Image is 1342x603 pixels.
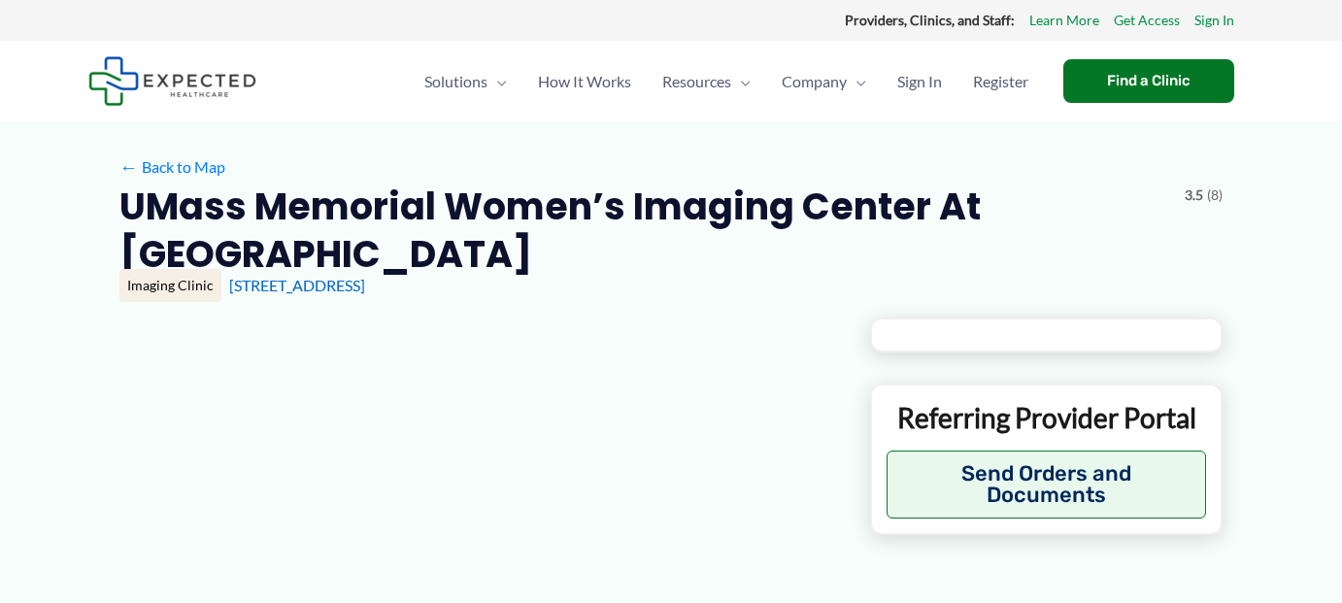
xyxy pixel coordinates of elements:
[766,48,882,116] a: CompanyMenu Toggle
[1063,59,1234,103] a: Find a Clinic
[887,400,1206,435] p: Referring Provider Portal
[119,157,138,176] span: ←
[1114,8,1180,33] a: Get Access
[957,48,1044,116] a: Register
[119,183,1169,279] h2: UMass Memorial Women’s Imaging Center at [GEOGRAPHIC_DATA]
[731,48,751,116] span: Menu Toggle
[662,48,731,116] span: Resources
[847,48,866,116] span: Menu Toggle
[782,48,847,116] span: Company
[647,48,766,116] a: ResourcesMenu Toggle
[88,56,256,106] img: Expected Healthcare Logo - side, dark font, small
[973,48,1028,116] span: Register
[119,152,225,182] a: ←Back to Map
[119,269,221,302] div: Imaging Clinic
[1207,183,1223,208] span: (8)
[1194,8,1234,33] a: Sign In
[409,48,522,116] a: SolutionsMenu Toggle
[897,48,942,116] span: Sign In
[538,48,631,116] span: How It Works
[1029,8,1099,33] a: Learn More
[1185,183,1203,208] span: 3.5
[882,48,957,116] a: Sign In
[887,451,1206,519] button: Send Orders and Documents
[229,276,365,294] a: [STREET_ADDRESS]
[424,48,487,116] span: Solutions
[522,48,647,116] a: How It Works
[487,48,507,116] span: Menu Toggle
[845,12,1015,28] strong: Providers, Clinics, and Staff:
[409,48,1044,116] nav: Primary Site Navigation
